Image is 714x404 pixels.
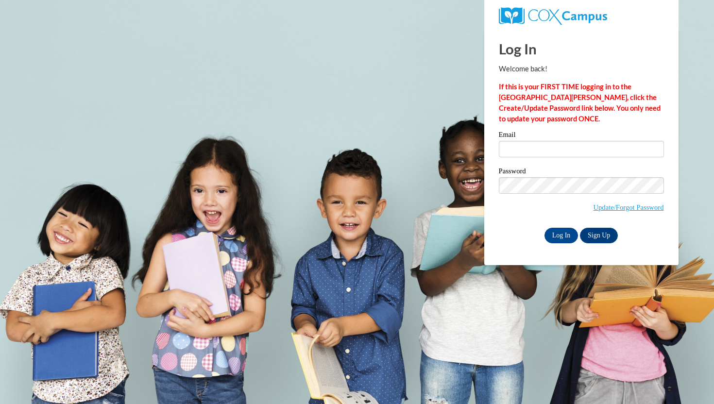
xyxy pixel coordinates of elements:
input: Log In [544,228,578,243]
label: Password [499,168,664,177]
label: Email [499,131,664,141]
a: COX Campus [499,11,607,19]
strong: If this is your FIRST TIME logging in to the [GEOGRAPHIC_DATA][PERSON_NAME], click the Create/Upd... [499,83,661,123]
img: COX Campus [499,7,607,25]
a: Sign Up [580,228,618,243]
h1: Log In [499,39,664,59]
p: Welcome back! [499,64,664,74]
a: Update/Forgot Password [593,203,663,211]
